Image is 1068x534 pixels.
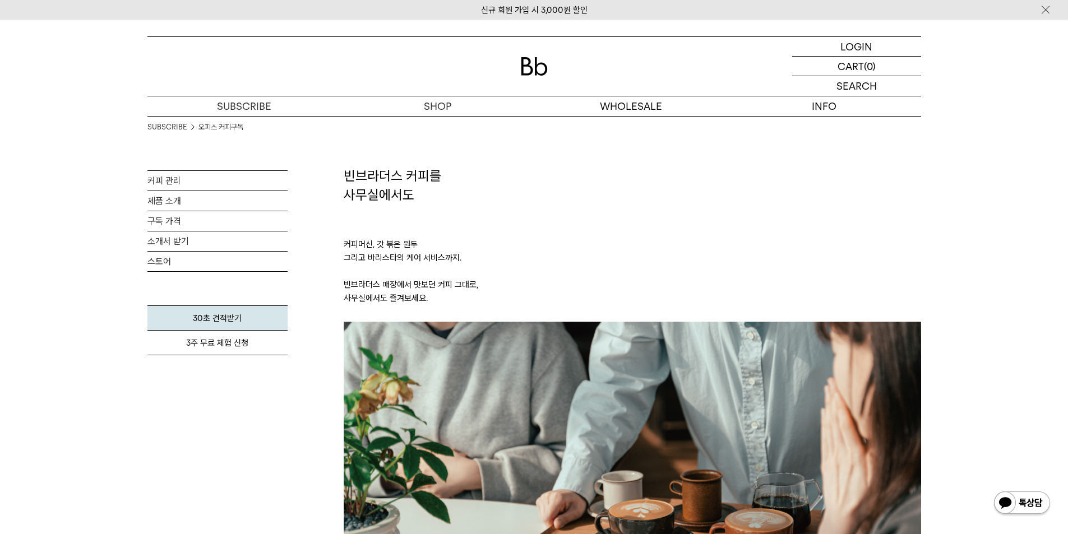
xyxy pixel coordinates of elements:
[147,231,288,251] a: 소개서 받기
[838,57,864,76] p: CART
[147,191,288,211] a: 제품 소개
[534,96,728,116] p: WHOLESALE
[993,490,1051,517] img: 카카오톡 채널 1:1 채팅 버튼
[341,96,534,116] a: SHOP
[792,37,921,57] a: LOGIN
[147,252,288,271] a: 스토어
[344,166,921,204] h2: 빈브라더스 커피를 사무실에서도
[147,331,288,355] a: 3주 무료 체험 신청
[147,96,341,116] a: SUBSCRIBE
[521,57,548,76] img: 로고
[728,96,921,116] p: INFO
[792,57,921,76] a: CART (0)
[864,57,876,76] p: (0)
[198,122,243,133] a: 오피스 커피구독
[147,211,288,231] a: 구독 가격
[836,76,877,96] p: SEARCH
[481,5,588,15] a: 신규 회원 가입 시 3,000원 할인
[147,171,288,191] a: 커피 관리
[840,37,872,56] p: LOGIN
[344,204,921,322] p: 커피머신, 갓 볶은 원두 그리고 바리스타의 케어 서비스까지. 빈브라더스 매장에서 맛보던 커피 그대로, 사무실에서도 즐겨보세요.
[147,305,288,331] a: 30초 견적받기
[147,122,187,133] a: SUBSCRIBE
